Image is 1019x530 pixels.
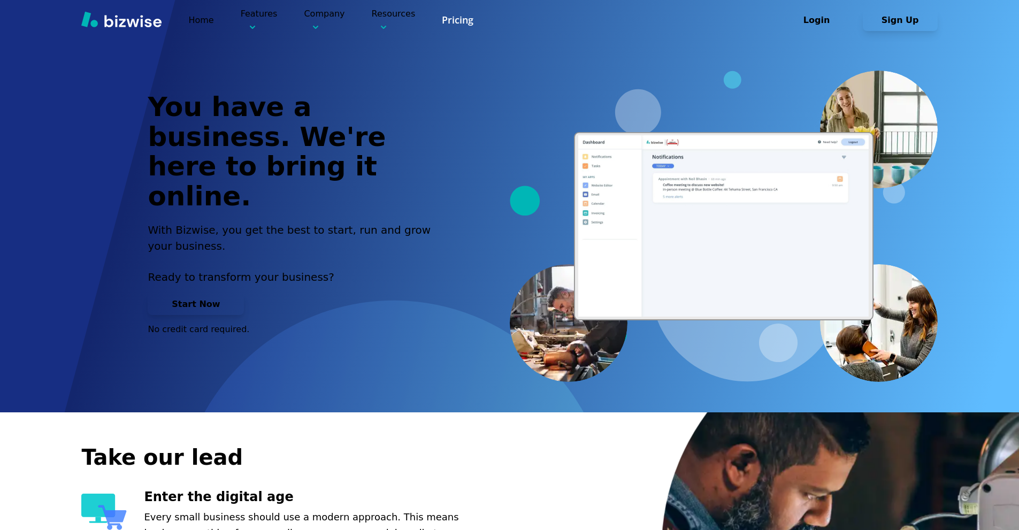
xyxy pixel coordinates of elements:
[148,93,443,211] h1: You have a business. We're here to bring it online.
[863,15,938,25] a: Sign Up
[81,11,162,27] img: Bizwise Logo
[148,324,443,335] p: No credit card required.
[442,13,473,27] a: Pricing
[779,15,863,25] a: Login
[779,10,854,31] button: Login
[81,443,884,472] h2: Take our lead
[81,494,127,530] img: Enter the digital age Icon
[304,7,344,33] p: Company
[372,7,416,33] p: Resources
[188,15,213,25] a: Home
[241,7,278,33] p: Features
[144,488,482,506] h3: Enter the digital age
[863,10,938,31] button: Sign Up
[148,299,244,309] a: Start Now
[148,294,244,315] button: Start Now
[148,269,443,285] p: Ready to transform your business?
[148,222,443,254] h2: With Bizwise, you get the best to start, run and grow your business.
